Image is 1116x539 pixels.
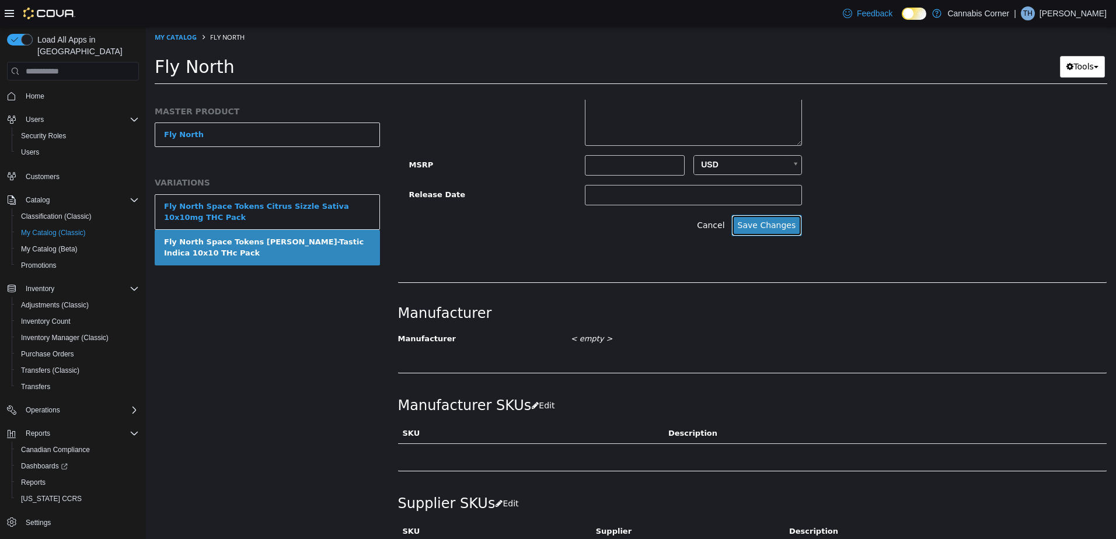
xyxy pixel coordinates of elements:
[21,89,139,103] span: Home
[12,208,144,225] button: Classification (Classic)
[16,242,139,256] span: My Catalog (Beta)
[16,380,139,394] span: Transfers
[522,402,571,411] span: Description
[450,500,486,509] span: Supplier
[21,261,57,270] span: Promotions
[2,167,144,184] button: Customers
[12,128,144,144] button: Security Roles
[26,172,60,181] span: Customers
[21,494,82,503] span: [US_STATE] CCRS
[21,244,78,254] span: My Catalog (Beta)
[26,518,51,527] span: Settings
[425,302,909,323] div: < empty >
[33,34,139,57] span: Load All Apps in [GEOGRAPHIC_DATA]
[16,380,55,394] a: Transfers
[9,30,89,50] span: Fly North
[21,282,139,296] span: Inventory
[12,442,144,458] button: Canadian Compliance
[16,459,139,473] span: Dashboards
[21,333,109,342] span: Inventory Manager (Classic)
[12,491,144,507] button: [US_STATE] CCRS
[26,284,54,293] span: Inventory
[21,349,74,359] span: Purchase Orders
[21,193,54,207] button: Catalog
[16,258,61,272] a: Promotions
[12,346,144,362] button: Purchase Orders
[16,209,139,223] span: Classification (Classic)
[16,258,139,272] span: Promotions
[12,241,144,257] button: My Catalog (Beta)
[21,461,68,471] span: Dashboards
[12,257,144,274] button: Promotions
[21,426,55,440] button: Reports
[16,331,139,345] span: Inventory Manager (Classic)
[2,192,144,208] button: Catalog
[1023,6,1033,20] span: TH
[16,492,139,506] span: Washington CCRS
[16,443,139,457] span: Canadian Compliance
[12,362,144,379] button: Transfers (Classic)
[252,368,416,390] h2: Manufacturer SKUs
[263,163,320,172] span: Release Date
[2,281,144,297] button: Inventory
[548,129,640,148] span: USD
[21,228,86,237] span: My Catalog (Classic)
[902,8,926,20] input: Dark Mode
[257,500,274,509] span: SKU
[2,425,144,442] button: Reports
[16,492,86,506] a: [US_STATE] CCRS
[9,6,51,15] a: My Catalog
[16,347,139,361] span: Purchase Orders
[1040,6,1107,20] p: [PERSON_NAME]
[12,474,144,491] button: Reports
[26,195,50,205] span: Catalog
[21,300,89,310] span: Adjustments (Classic)
[16,363,84,377] a: Transfers (Classic)
[16,314,75,328] a: Inventory Count
[12,379,144,395] button: Transfers
[12,297,144,313] button: Adjustments (Classic)
[21,113,48,127] button: Users
[16,145,139,159] span: Users
[18,209,225,232] div: Fly North Space Tokens [PERSON_NAME]-Tastic Indica 10x10 THc Pack
[16,314,139,328] span: Inventory Count
[16,298,93,312] a: Adjustments (Classic)
[12,313,144,330] button: Inventory Count
[9,79,234,90] h5: MASTER PRODUCT
[16,298,139,312] span: Adjustments (Classic)
[18,174,225,197] div: Fly North Space Tokens Citrus Sizzle Sativa 10x10mg THC Pack
[16,363,139,377] span: Transfers (Classic)
[857,8,892,19] span: Feedback
[16,209,96,223] a: Classification (Classic)
[263,134,288,142] span: MSRP
[252,466,379,488] h2: Supplier SKUs
[21,113,139,127] span: Users
[12,330,144,346] button: Inventory Manager (Classic)
[21,193,139,207] span: Catalog
[21,516,55,530] a: Settings
[838,2,897,25] a: Feedback
[2,514,144,531] button: Settings
[16,226,139,240] span: My Catalog (Classic)
[257,402,274,411] span: SKU
[16,475,139,489] span: Reports
[947,6,1009,20] p: Cannabis Corner
[21,131,66,141] span: Security Roles
[26,92,44,101] span: Home
[16,145,44,159] a: Users
[21,169,139,183] span: Customers
[585,188,657,209] button: Save Changes
[21,403,139,417] span: Operations
[21,212,92,221] span: Classification (Classic)
[2,402,144,418] button: Operations
[16,459,72,473] a: Dashboards
[2,111,144,128] button: Users
[26,405,60,415] span: Operations
[385,368,415,390] button: Edit
[16,226,90,240] a: My Catalog (Classic)
[16,331,113,345] a: Inventory Manager (Classic)
[349,466,379,488] button: Edit
[16,475,50,489] a: Reports
[16,347,79,361] a: Purchase Orders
